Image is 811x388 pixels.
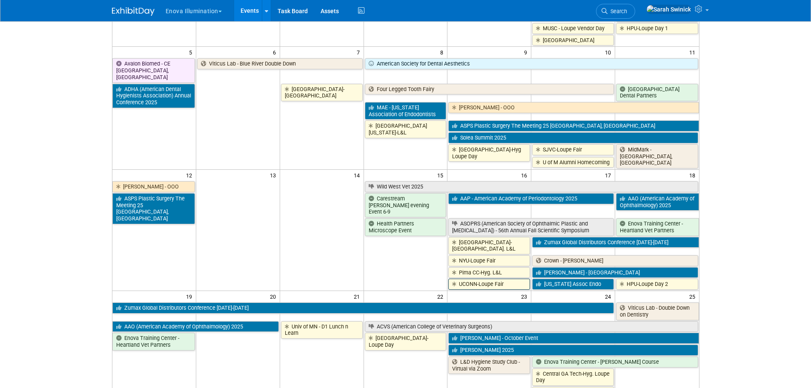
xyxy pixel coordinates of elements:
span: 18 [688,170,699,180]
a: Univ of MN - D1 Lunch n Learn [281,321,363,339]
a: L&D Hygiene Study Club - Virtual via Zoom [448,357,530,374]
a: MidMark - [GEOGRAPHIC_DATA], [GEOGRAPHIC_DATA] [616,144,698,168]
a: Search [596,4,635,19]
span: 8 [439,47,447,57]
a: [US_STATE] Assoc Endo [532,279,614,290]
a: [PERSON_NAME] - [GEOGRAPHIC_DATA] [532,267,698,278]
span: 14 [353,170,364,180]
span: 25 [688,291,699,302]
a: Enova Training Center - Heartland Vet Partners [616,218,699,236]
span: 15 [436,170,447,180]
a: MAE - [US_STATE] Association of Endodontists [365,102,447,120]
a: ADHA (American Dental Hygienists Association) Annual Conference 2025 [112,84,195,108]
span: 7 [356,47,364,57]
a: American Society for Dental Aesthetics [365,58,698,69]
a: HPU-Loupe Day 1 [616,23,698,34]
a: Carestream [PERSON_NAME] evening Event 6-9 [365,193,447,217]
a: Health Partners Microscope Event [365,218,447,236]
span: 17 [604,170,615,180]
span: 5 [188,47,196,57]
span: 13 [269,170,280,180]
a: ASPS Plastic Surgery The Meeting 25 [GEOGRAPHIC_DATA], [GEOGRAPHIC_DATA] [448,120,699,131]
span: 20 [269,291,280,302]
a: Central GA Tech-Hyg. Loupe Day [532,368,614,386]
a: Four Legged Tooth Fairy [365,84,614,95]
a: ACVS (American College of Veterinary Surgeons) [365,321,698,332]
a: AAO (American Academy of Ophthalmology) 2025 [616,193,699,211]
a: Avalon Biomed - CE [GEOGRAPHIC_DATA], [GEOGRAPHIC_DATA] [112,58,195,83]
a: [PERSON_NAME] - OOO [112,181,195,192]
a: Pima CC-Hyg. L&L [448,267,530,278]
span: 24 [604,291,615,302]
a: AAO (American Academy of Ophthalmology) 2025 [112,321,279,332]
a: [GEOGRAPHIC_DATA]-[GEOGRAPHIC_DATA]. L&L [448,237,530,254]
a: [GEOGRAPHIC_DATA] Dental Partners [616,84,698,101]
a: Viticus Lab - Double Down on Dentistry [616,302,699,320]
a: U of M Alumni Homecoming [532,157,614,168]
a: [PERSON_NAME] - October Event [448,333,699,344]
a: Viticus Lab - Blue River Double Down [197,58,363,69]
a: UCONN-Loupe Fair [448,279,530,290]
a: ASPS Plastic Surgery The Meeting 25 [GEOGRAPHIC_DATA], [GEOGRAPHIC_DATA] [112,193,195,224]
span: Search [608,8,627,14]
a: [GEOGRAPHIC_DATA]-Loupe Day [365,333,447,350]
span: 11 [688,47,699,57]
a: HPU-Loupe Day 2 [616,279,698,290]
a: SJVC-Loupe Fair [532,144,614,155]
a: [PERSON_NAME] - OOO [448,102,699,113]
a: Enova Training Center - [PERSON_NAME] Course [532,357,698,368]
a: [GEOGRAPHIC_DATA] [532,35,614,46]
a: Solea Summit 2025 [448,132,698,143]
span: 10 [604,47,615,57]
span: 16 [520,170,531,180]
span: 19 [185,291,196,302]
span: 12 [185,170,196,180]
img: Sarah Swinick [646,5,691,14]
a: Enova Training Center - Heartland Vet Partners [112,333,195,350]
a: [GEOGRAPHIC_DATA][US_STATE]-L&L [365,120,447,138]
a: Wild West Vet 2025 [365,181,698,192]
a: NYU-Loupe Fair [448,255,530,266]
span: 9 [523,47,531,57]
a: [GEOGRAPHIC_DATA]-Hyg Loupe Day [448,144,530,162]
span: 23 [520,291,531,302]
a: ASOPRS (American Society of Ophthalmic Plastic and [MEDICAL_DATA]) - 56th Annual Fall Scientific ... [448,218,614,236]
img: ExhibitDay [112,7,155,16]
a: MUSC - Loupe Vendor Day [532,23,614,34]
a: [GEOGRAPHIC_DATA]-[GEOGRAPHIC_DATA] [281,84,363,101]
a: AAP - American Academy of Periodontology 2025 [448,193,614,204]
span: 22 [436,291,447,302]
span: 6 [272,47,280,57]
a: Zumax Global Distributors Conference [DATE]-[DATE] [112,302,614,314]
a: Zumax Global Distributors Conference [DATE]-[DATE] [532,237,699,248]
a: [PERSON_NAME] 2025 [448,345,698,356]
a: Crown - [PERSON_NAME] [532,255,698,266]
span: 21 [353,291,364,302]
